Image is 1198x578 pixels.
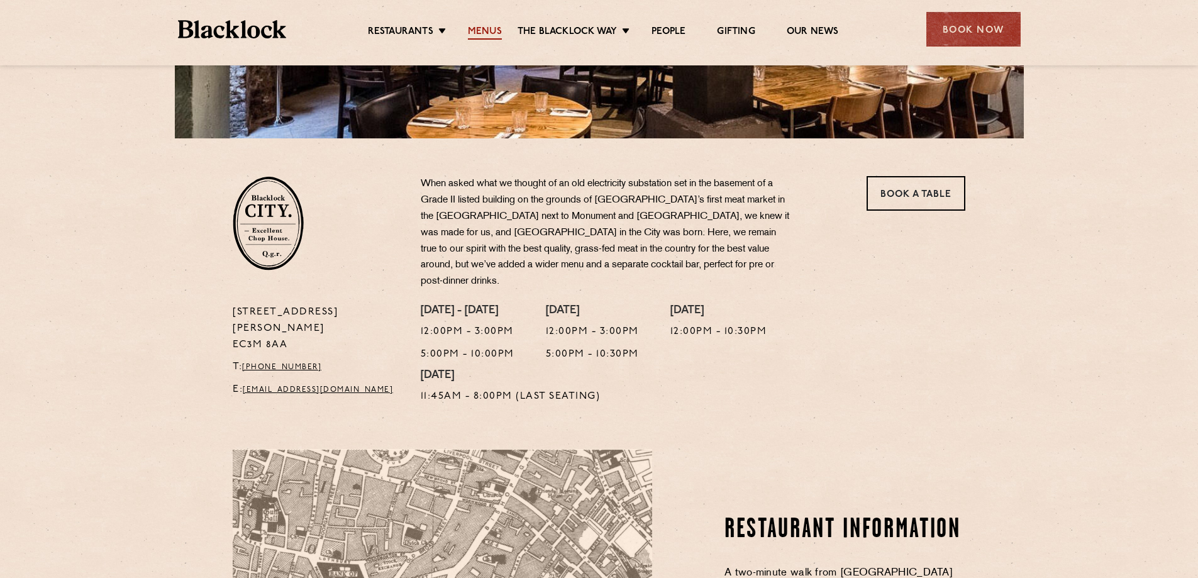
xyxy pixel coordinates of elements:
[233,304,402,353] p: [STREET_ADDRESS][PERSON_NAME] EC3M 8AA
[233,359,402,375] p: T:
[233,176,304,270] img: City-stamp-default.svg
[518,26,617,40] a: The Blacklock Way
[670,324,767,340] p: 12:00pm - 10:30pm
[926,12,1021,47] div: Book Now
[867,176,965,211] a: Book a Table
[546,304,639,318] h4: [DATE]
[368,26,433,40] a: Restaurants
[724,514,965,546] h2: Restaurant Information
[652,26,685,40] a: People
[421,369,601,383] h4: [DATE]
[242,364,321,371] a: [PHONE_NUMBER]
[421,176,792,290] p: When asked what we thought of an old electricity substation set in the basement of a Grade II lis...
[717,26,755,40] a: Gifting
[421,304,514,318] h4: [DATE] - [DATE]
[421,347,514,363] p: 5:00pm - 10:00pm
[787,26,839,40] a: Our News
[178,20,287,38] img: BL_Textured_Logo-footer-cropped.svg
[233,382,402,398] p: E:
[243,386,393,394] a: [EMAIL_ADDRESS][DOMAIN_NAME]
[468,26,502,40] a: Menus
[546,324,639,340] p: 12:00pm - 3:00pm
[421,389,601,405] p: 11:45am - 8:00pm (Last Seating)
[546,347,639,363] p: 5:00pm - 10:30pm
[670,304,767,318] h4: [DATE]
[421,324,514,340] p: 12:00pm - 3:00pm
